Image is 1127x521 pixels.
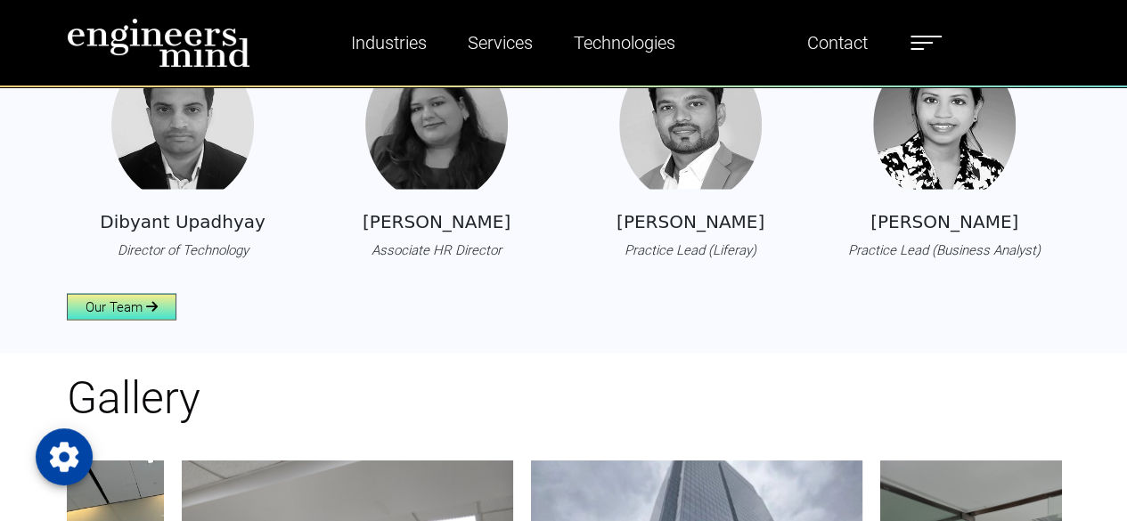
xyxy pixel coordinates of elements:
h1: Gallery [67,370,1061,424]
h5: Dibyant Upadhyay [100,210,265,232]
i: Associate HR Director [372,241,502,257]
i: Practice Lead (Liferay) [625,241,756,257]
h5: [PERSON_NAME] [870,210,1018,232]
h5: [PERSON_NAME] [617,210,764,232]
a: Contact [800,22,875,63]
img: logo [67,18,250,68]
h5: [PERSON_NAME] [363,210,510,232]
i: Director of Technology [117,241,248,257]
a: Services [461,22,540,63]
i: Practice Lead (Business Analyst) [848,241,1041,257]
a: Technologies [567,22,682,63]
a: Industries [344,22,434,63]
a: Our Team [67,293,176,320]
